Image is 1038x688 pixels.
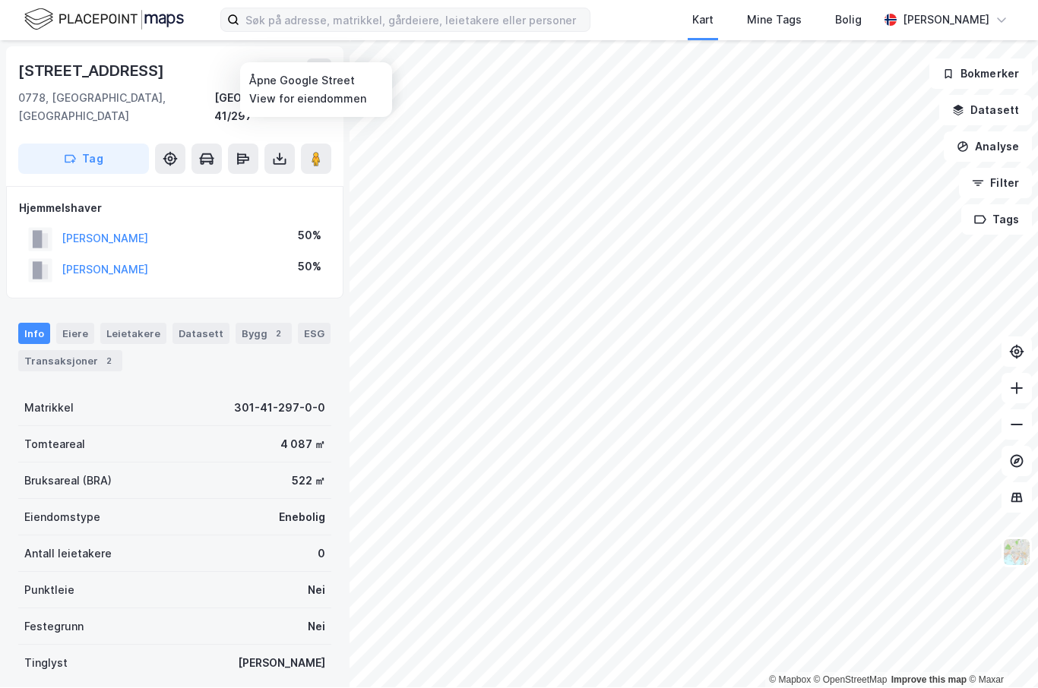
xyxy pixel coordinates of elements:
[318,545,325,563] div: 0
[24,509,100,527] div: Eiendomstype
[835,11,862,30] div: Bolig
[24,618,84,636] div: Festegrunn
[18,90,214,126] div: 0778, [GEOGRAPHIC_DATA], [GEOGRAPHIC_DATA]
[929,59,1032,90] button: Bokmerker
[939,96,1032,126] button: Datasett
[962,615,1038,688] iframe: Chat Widget
[56,323,94,345] div: Eiere
[172,323,229,345] div: Datasett
[24,399,74,418] div: Matrikkel
[944,132,1032,163] button: Analyse
[747,11,802,30] div: Mine Tags
[692,11,714,30] div: Kart
[100,323,166,345] div: Leietakere
[1002,538,1031,567] img: Z
[298,258,321,276] div: 50%
[236,323,292,345] div: Bygg
[298,323,331,345] div: ESG
[234,399,325,418] div: 301-41-297-0-0
[24,655,68,673] div: Tinglyst
[292,472,325,491] div: 522 ㎡
[24,472,112,491] div: Bruksareal (BRA)
[214,90,331,126] div: [GEOGRAPHIC_DATA], 41/297
[24,545,112,563] div: Antall leietakere
[18,351,122,372] div: Transaksjoner
[24,582,74,600] div: Punktleie
[959,169,1032,199] button: Filter
[238,655,325,673] div: [PERSON_NAME]
[298,227,321,245] div: 50%
[279,509,325,527] div: Enebolig
[18,59,167,84] div: [STREET_ADDRESS]
[24,436,85,454] div: Tomteareal
[280,436,325,454] div: 4 087 ㎡
[814,675,888,686] a: OpenStreetMap
[18,144,149,175] button: Tag
[239,9,590,32] input: Søk på adresse, matrikkel, gårdeiere, leietakere eller personer
[308,618,325,636] div: Nei
[19,200,331,218] div: Hjemmelshaver
[24,7,184,33] img: logo.f888ab2527a4732fd821a326f86c7f29.svg
[18,323,50,345] div: Info
[101,354,116,369] div: 2
[308,582,325,600] div: Nei
[903,11,989,30] div: [PERSON_NAME]
[769,675,811,686] a: Mapbox
[891,675,967,686] a: Improve this map
[962,615,1038,688] div: Kontrollprogram for chat
[961,205,1032,235] button: Tags
[271,327,286,342] div: 2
